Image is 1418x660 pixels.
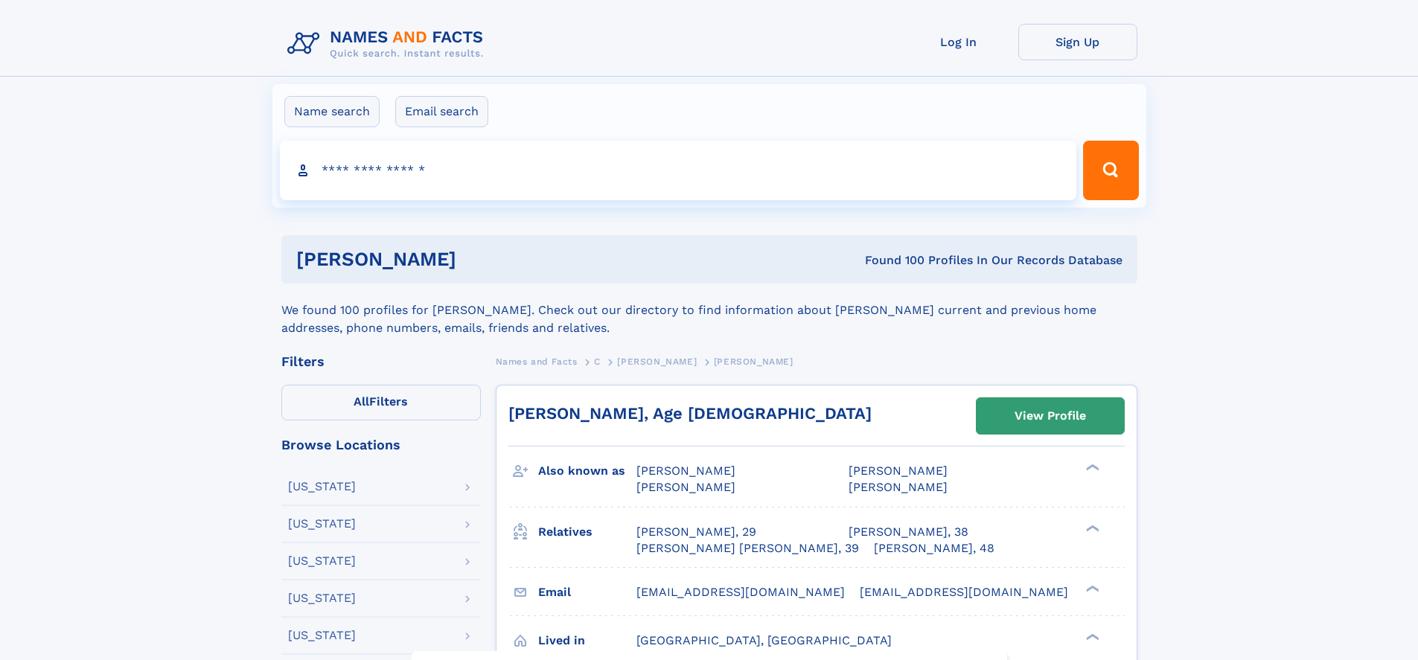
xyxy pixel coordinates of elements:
span: C [594,356,601,367]
label: Filters [281,385,481,420]
div: [US_STATE] [288,555,356,567]
label: Email search [395,96,488,127]
h1: [PERSON_NAME] [296,250,661,269]
span: [PERSON_NAME] [636,480,735,494]
a: [PERSON_NAME], 38 [849,524,968,540]
span: [PERSON_NAME] [714,356,793,367]
span: [PERSON_NAME] [617,356,697,367]
span: All [354,394,369,409]
a: Names and Facts [496,352,578,371]
h3: Relatives [538,519,636,545]
div: ❯ [1082,632,1100,641]
div: ❯ [1082,523,1100,533]
input: search input [280,141,1077,200]
div: [US_STATE] [288,592,356,604]
div: [US_STATE] [288,481,356,493]
span: [PERSON_NAME] [849,480,948,494]
div: Filters [281,355,481,368]
div: We found 100 profiles for [PERSON_NAME]. Check out our directory to find information about [PERSO... [281,283,1137,337]
div: ❯ [1082,463,1100,472]
div: [US_STATE] [288,629,356,641]
div: Browse Locations [281,438,481,452]
div: Found 100 Profiles In Our Records Database [660,252,1122,269]
a: Sign Up [1018,24,1137,60]
button: Search Button [1083,141,1138,200]
a: View Profile [977,398,1124,434]
div: View Profile [1015,399,1086,433]
h3: Also known as [538,458,636,484]
a: [PERSON_NAME], 29 [636,524,756,540]
div: ❯ [1082,583,1100,593]
a: C [594,352,601,371]
label: Name search [284,96,380,127]
a: Log In [899,24,1018,60]
span: [EMAIL_ADDRESS][DOMAIN_NAME] [636,585,845,599]
a: [PERSON_NAME], 48 [874,540,994,557]
img: Logo Names and Facts [281,24,496,64]
span: [EMAIL_ADDRESS][DOMAIN_NAME] [860,585,1068,599]
div: [US_STATE] [288,518,356,530]
a: [PERSON_NAME] [PERSON_NAME], 39 [636,540,859,557]
span: [GEOGRAPHIC_DATA], [GEOGRAPHIC_DATA] [636,633,892,647]
a: [PERSON_NAME], Age [DEMOGRAPHIC_DATA] [508,404,872,423]
a: [PERSON_NAME] [617,352,697,371]
span: [PERSON_NAME] [636,464,735,478]
h3: Email [538,580,636,605]
span: [PERSON_NAME] [849,464,948,478]
h3: Lived in [538,628,636,653]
